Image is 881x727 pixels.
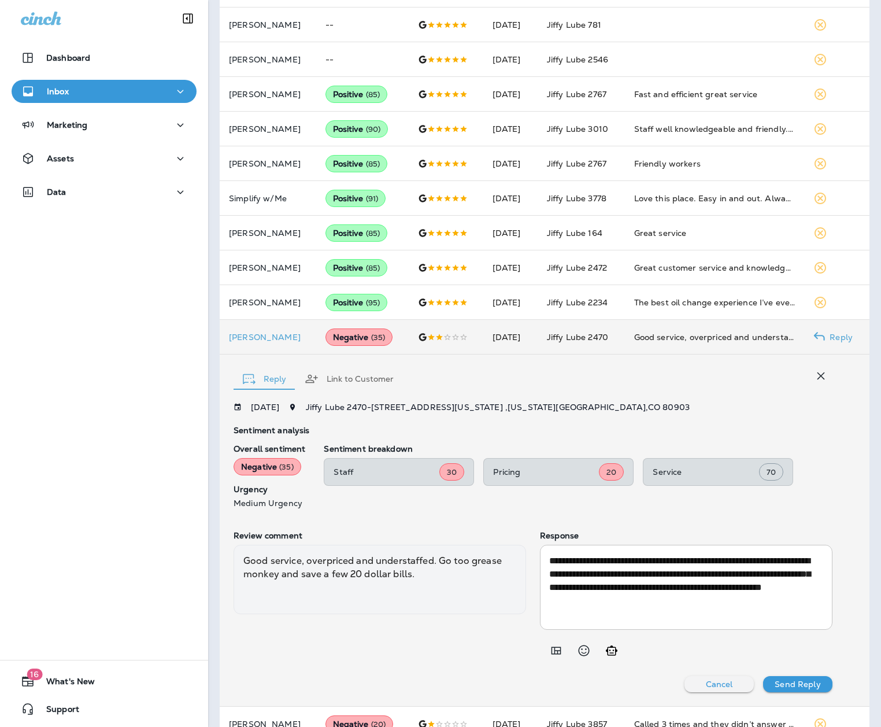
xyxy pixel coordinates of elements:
[483,112,538,146] td: [DATE]
[366,228,380,238] span: ( 85 )
[316,8,409,42] td: --
[47,154,74,163] p: Assets
[634,88,795,100] div: Fast and efficient great service
[234,444,305,453] p: Overall sentiment
[547,54,608,65] span: Jiffy Lube 2546
[229,20,307,29] p: [PERSON_NAME]
[634,193,795,204] div: Love this place. Easy in and out. Always professional and polite. Can’t say enough about the good...
[634,158,795,169] div: Friendly workers
[540,531,832,540] p: Response
[325,190,386,207] div: Positive
[229,194,307,203] p: Simplify w/Me
[366,298,380,308] span: ( 95 )
[634,123,795,135] div: Staff well knowledgeable and friendly. Vehicle inspection was top knotch! Crew worked great toget...
[234,545,526,614] div: Good service, overpriced and understaffed. Go too grease monkey and save a few 20 dollar bills.
[366,263,380,273] span: ( 85 )
[767,467,776,477] span: 70
[572,639,595,662] button: Select an emoji
[229,263,307,272] p: [PERSON_NAME]
[35,677,95,691] span: What's New
[634,262,795,274] div: Great customer service and knowledgeable staff!
[483,320,538,355] td: [DATE]
[316,42,409,77] td: --
[234,426,832,435] p: Sentiment analysis
[483,181,538,216] td: [DATE]
[325,224,388,242] div: Positive
[763,676,832,692] button: Send Reply
[653,467,759,477] p: Service
[545,639,568,662] button: Add in a premade template
[483,8,538,42] td: [DATE]
[547,228,602,238] span: Jiffy Lube 164
[229,333,307,342] div: Click to view Customer Drawer
[47,120,87,130] p: Marketing
[251,403,279,412] p: [DATE]
[324,444,832,453] p: Sentiment breakdown
[35,704,79,718] span: Support
[547,158,606,169] span: Jiffy Lube 2767
[172,7,204,30] button: Collapse Sidebar
[27,669,42,680] span: 16
[606,467,616,477] span: 20
[325,294,388,311] div: Positive
[12,80,197,103] button: Inbox
[366,90,380,99] span: ( 85 )
[229,90,307,99] p: [PERSON_NAME]
[483,146,538,181] td: [DATE]
[493,467,599,477] p: Pricing
[366,124,381,134] span: ( 90 )
[825,333,853,342] p: Reply
[334,467,439,477] p: Staff
[229,159,307,168] p: [PERSON_NAME]
[447,467,457,477] span: 30
[547,263,607,273] span: Jiffy Lube 2472
[684,676,754,692] button: Cancel
[306,402,690,412] span: Jiffy Lube 2470 - [STREET_ADDRESS][US_STATE] , [US_STATE][GEOGRAPHIC_DATA] , CO 80903
[12,698,197,721] button: Support
[547,20,601,30] span: Jiffy Lube 781
[600,639,623,662] button: Generate AI response
[483,42,538,77] td: [DATE]
[46,53,90,62] p: Dashboard
[12,113,197,136] button: Marketing
[234,499,305,508] p: Medium Urgency
[634,227,795,239] div: Great service
[229,228,307,238] p: [PERSON_NAME]
[634,331,795,343] div: Good service, overpriced and understaffed. Go too grease monkey and save a few 20 dollar bills.
[775,680,820,689] p: Send Reply
[12,180,197,204] button: Data
[229,124,307,134] p: [PERSON_NAME]
[547,89,606,99] span: Jiffy Lube 2767
[234,531,526,540] p: Review comment
[547,297,608,308] span: Jiffy Lube 2234
[547,124,608,134] span: Jiffy Lube 3010
[366,194,379,204] span: ( 91 )
[634,297,795,308] div: The best oil change experience I’ve ever had. Thorough, fast and great communication and energy! ...
[229,333,307,342] p: [PERSON_NAME]
[325,120,388,138] div: Positive
[483,285,538,320] td: [DATE]
[234,458,301,475] div: Negative
[547,193,606,204] span: Jiffy Lube 3778
[483,216,538,250] td: [DATE]
[234,485,305,494] p: Urgency
[483,77,538,112] td: [DATE]
[325,259,388,276] div: Positive
[325,155,388,172] div: Positive
[295,358,403,400] button: Link to Customer
[12,46,197,69] button: Dashboard
[366,159,380,169] span: ( 85 )
[229,55,307,64] p: [PERSON_NAME]
[483,250,538,285] td: [DATE]
[325,329,393,346] div: Negative
[325,86,388,103] div: Positive
[229,298,307,307] p: [PERSON_NAME]
[547,332,608,342] span: Jiffy Lube 2470
[279,462,294,472] span: ( 35 )
[12,147,197,170] button: Assets
[12,670,197,693] button: 16What's New
[234,358,295,400] button: Reply
[371,333,386,342] span: ( 35 )
[706,680,733,689] p: Cancel
[47,187,66,197] p: Data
